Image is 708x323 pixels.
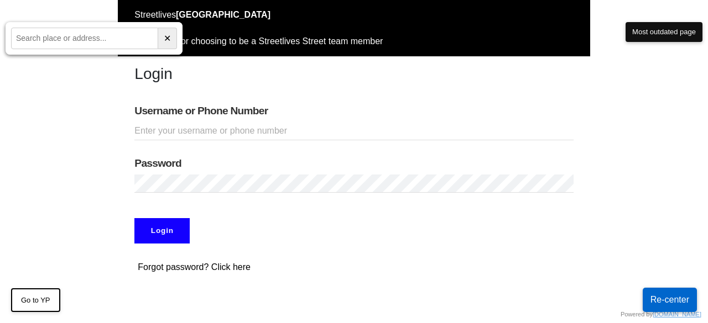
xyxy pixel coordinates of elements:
div: Thank you for choosing to be a Streetlives Street team member [134,35,573,48]
label: Password [134,157,573,170]
h3: Login [134,65,573,83]
button: Go to YP [11,288,60,313]
a: [DOMAIN_NAME] [653,311,701,317]
input: Login [134,218,190,243]
button: Re-center [643,288,697,312]
input: Search place or address... [11,28,158,49]
input: Enter your username or phone number [134,122,573,140]
div: Powered by [621,310,701,319]
strong: [GEOGRAPHIC_DATA] [176,10,270,19]
label: Username or Phone Number [134,104,573,118]
button: Most outdated page [626,22,702,42]
button: Forgot password? Click here [134,260,254,274]
div: Streetlives [134,8,573,22]
button: ✕ [158,28,177,49]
